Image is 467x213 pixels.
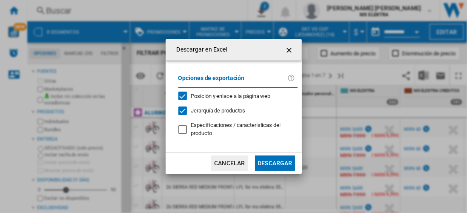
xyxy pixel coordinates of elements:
button: Descargar [255,155,295,171]
label: Opciones de exportación [178,73,287,89]
span: Posición y enlace a la página web [191,93,271,99]
ng-md-icon: getI18NText('BUTTONS.CLOSE_DIALOG') [285,45,295,55]
button: getI18NText('BUTTONS.CLOSE_DIALOG') [281,41,298,58]
span: Jerarquía de productos [191,107,246,114]
span: Especificaciones / características del producto [191,122,281,136]
md-checkbox: Jerarquía de productos [178,107,291,115]
h4: Descargar en Excel [172,46,227,54]
div: Solo se aplica a la Visión Categoría [191,121,298,137]
md-checkbox: Posición y enlace a la página web [178,92,291,100]
button: Cancelar [211,155,248,171]
md-dialog: Descargar en ... [166,39,302,174]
